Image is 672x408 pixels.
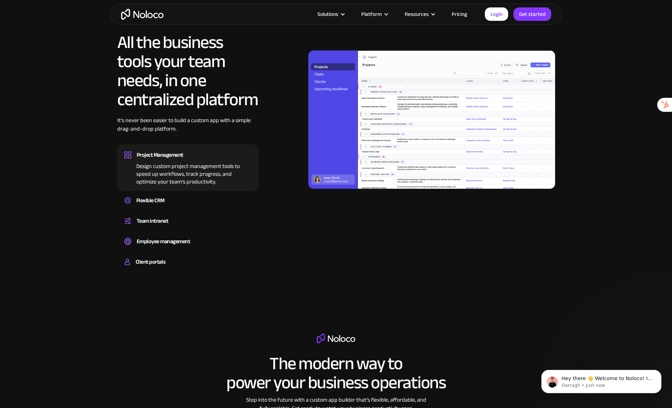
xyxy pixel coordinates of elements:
[396,10,443,19] div: Resources
[137,216,168,226] div: Team intranet
[136,195,165,206] div: Flexible CRM
[531,355,672,404] iframe: Intercom notifications message
[124,267,251,269] div: Build a secure, fully-branded, and personalized client portal that lets your customers self-serve.
[124,226,251,228] div: Set up a central space for your team to collaborate, share information, and stay up to date on co...
[443,10,476,19] a: Pricing
[124,247,251,249] div: Easily manage employee information, track performance, and handle HR tasks from a single platform.
[513,7,551,21] a: Get started
[309,10,352,19] div: Solutions
[361,10,382,19] div: Platform
[117,116,258,144] div: It’s never been easier to build a custom app with a simple drag-and-drop platform.
[352,10,396,19] div: Platform
[121,9,163,20] a: home
[117,33,258,109] h2: All the business tools your team needs, in one centralized platform
[317,10,338,19] div: Solutions
[124,160,251,186] div: Design custom project management tools to speed up workflows, track progress, and optimize your t...
[137,150,183,160] div: Project Management
[124,206,251,208] div: Create a custom CRM that you can adapt to your business’s needs, centralize your workflows, and m...
[137,236,190,247] div: Employee management
[136,257,165,267] div: Client portals
[485,7,508,21] a: Login
[405,10,429,19] div: Resources
[226,354,446,392] h2: The modern way to power your business operations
